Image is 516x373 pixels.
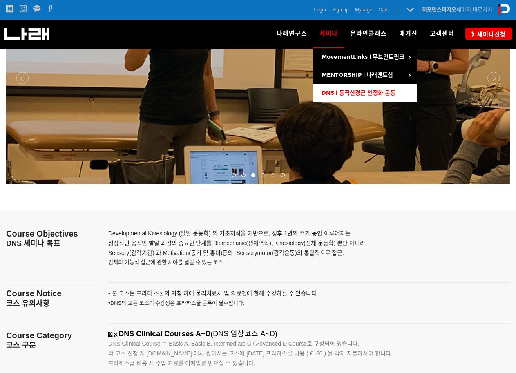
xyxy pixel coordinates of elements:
a: MovementLinks l 무브먼트링크 [313,48,417,66]
span: • 본 코스는 프라하 스쿨의 지침 하에 물리치료사 및 의료인에 한해 수강하 [108,290,282,297]
span: DNS Clinical Courses A~D [118,330,210,338]
p: DNS의 모든 코스의 수강생은 프라하스쿨 등록이 필수입니다. [108,289,489,317]
span: 온라인클래스 [350,30,387,37]
span: 나래연구소 [277,30,307,37]
span: 코스 구분 [6,341,36,349]
span: (DNS 임상코스 A~D) [210,330,277,338]
span: DNS 세미나 목표 [6,239,60,248]
span: DNS Clinical Course 는 Basic A, Basic B, Intermediate C / Advanced D Course로 구성되어 있습니다. [108,340,360,347]
span: 고객센터 [430,30,454,37]
a: 세미나 [313,20,344,48]
a: Mypage [355,6,373,14]
a: Cart [378,6,388,14]
span: 실 수 있습니다. [282,290,319,297]
span: 코스 유의사항 [6,299,50,308]
span: Course Objectives [6,229,78,238]
a: Login [314,6,326,14]
a: MENTORSHIP l 나래멘토십 [313,66,417,84]
span: • [108,299,110,306]
span: MovementLinks l 무브먼트링크 [322,54,404,60]
a: 퍼포먼스피지오페이지 바로가기 [422,7,492,13]
a: 세미나신청 [465,28,512,40]
a: 나래연구소 [270,20,313,48]
span: 등 [222,250,228,256]
span: Course Notice [6,289,62,298]
span: Course Category [6,331,72,340]
span: DNS l 동적신경근 안정화 운동 [322,89,395,96]
a: 고객센터 [424,20,460,48]
a: 매거진 [393,20,424,48]
span: Developmental Kinesiology (발달 운동학) 의 기초지식을 기반으로, 생후 1년의 주기 동안 이루어지는 [108,230,351,237]
a: Sign up [332,6,349,14]
span: 정상적인 움직임 발달 과정의 중요한 단계를 Biomechanic(생체역학), Kinesiology(신체 운동학) 뿐만 아니라 [108,240,365,246]
strong: 예정 [109,332,118,337]
span: 세미나신청 [475,30,506,38]
span: MENTORSHIP l 나래멘토십 [322,71,393,78]
span: 프라하스쿨 비용 시 수업 자료를 이메일로 받으실 수 있습니다. [108,360,255,366]
p: 인체의 기능적 접근에 관한 시야를 넓힐 수 있는 코스 [108,258,489,267]
span: 매거진 [399,30,418,37]
span: 각 코스 신청 시 [DOMAIN_NAME] 에서 원하시는 코스에 [DATE] 프라하스쿨 비용 ( € 80 ) 을 각자 지불하셔야 합니다. [108,350,393,357]
a: 온라인클래스 [344,20,393,48]
span: 세미나 [319,27,338,40]
a: DNS l 동적신경근 안정화 운동 [313,84,417,102]
span: Sensory(감각기관) 과 Motivation(동기 및 흥미) 의 Sensorymotor(감각운동)의 통합적으로 접근. [108,250,344,256]
strong: 퍼포먼스피지오 [422,7,456,13]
